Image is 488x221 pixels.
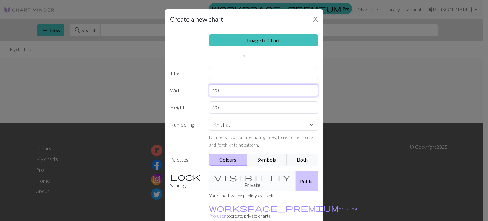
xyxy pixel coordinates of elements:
h5: Create a new chart [170,14,223,24]
small: Numbers rows on alternating sides, to replicate a back-and-forth knitting pattern. [209,135,314,148]
label: Palettes [166,154,205,166]
button: Public [296,171,318,191]
small: Your chart will be publicly available [209,193,274,198]
span: workspace_premium [209,204,339,212]
button: Both [287,154,318,166]
label: Width [166,84,205,96]
label: Sharing [166,171,205,191]
label: Numbering [166,119,205,148]
button: Symbols [247,154,287,166]
button: Close [310,14,321,24]
label: Title [166,67,205,79]
label: Height [166,101,205,114]
a: Become a Pro user [209,205,357,218]
small: to create private charts [209,205,357,218]
button: Colours [209,154,247,166]
a: Image to Chart [209,34,318,46]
